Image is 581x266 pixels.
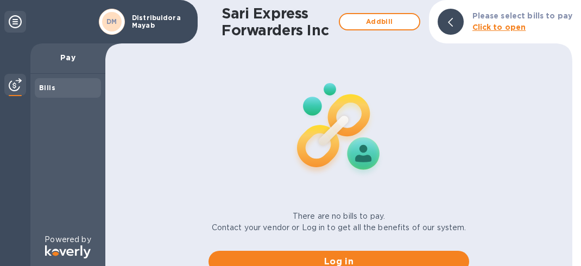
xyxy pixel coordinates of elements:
b: Please select bills to pay [472,11,572,20]
b: Bills [39,84,55,92]
img: Logo [45,245,91,258]
p: Pay [39,52,97,63]
b: DM [106,17,117,26]
button: Addbill [339,13,420,30]
p: Distribuidora Mayab [132,14,186,29]
p: There are no bills to pay. Contact your vendor or Log in to get all the benefits of our system. [212,211,466,233]
h1: Sari Express Forwarders Inc [222,5,333,39]
p: Powered by [45,234,91,245]
span: Add bill [349,15,411,28]
b: Click to open [472,23,526,31]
